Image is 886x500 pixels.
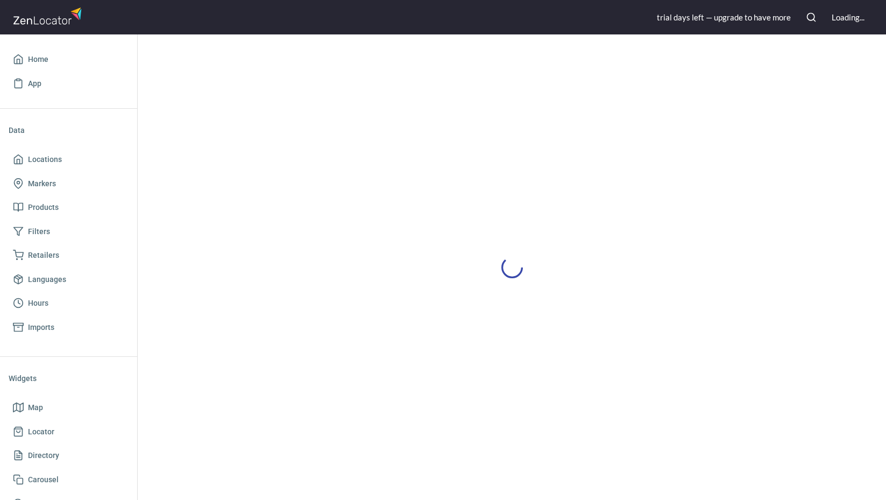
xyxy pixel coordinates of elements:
[9,72,129,96] a: App
[9,468,129,492] a: Carousel
[9,443,129,468] a: Directory
[28,297,48,310] span: Hours
[9,396,129,420] a: Map
[9,195,129,220] a: Products
[28,473,59,487] span: Carousel
[9,420,129,444] a: Locator
[28,153,62,166] span: Locations
[28,225,50,238] span: Filters
[9,365,129,391] li: Widgets
[28,53,48,66] span: Home
[832,12,864,23] div: Loading...
[657,12,791,23] div: trial day s left — upgrade to have more
[9,147,129,172] a: Locations
[9,243,129,267] a: Retailers
[28,249,59,262] span: Retailers
[28,425,54,439] span: Locator
[9,315,129,340] a: Imports
[28,321,54,334] span: Imports
[28,401,43,414] span: Map
[9,117,129,143] li: Data
[9,267,129,292] a: Languages
[13,4,85,27] img: zenlocator
[9,291,129,315] a: Hours
[28,449,59,462] span: Directory
[28,77,41,90] span: App
[28,177,56,191] span: Markers
[9,47,129,72] a: Home
[799,5,823,29] button: Search
[9,172,129,196] a: Markers
[28,273,66,286] span: Languages
[28,201,59,214] span: Products
[9,220,129,244] a: Filters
